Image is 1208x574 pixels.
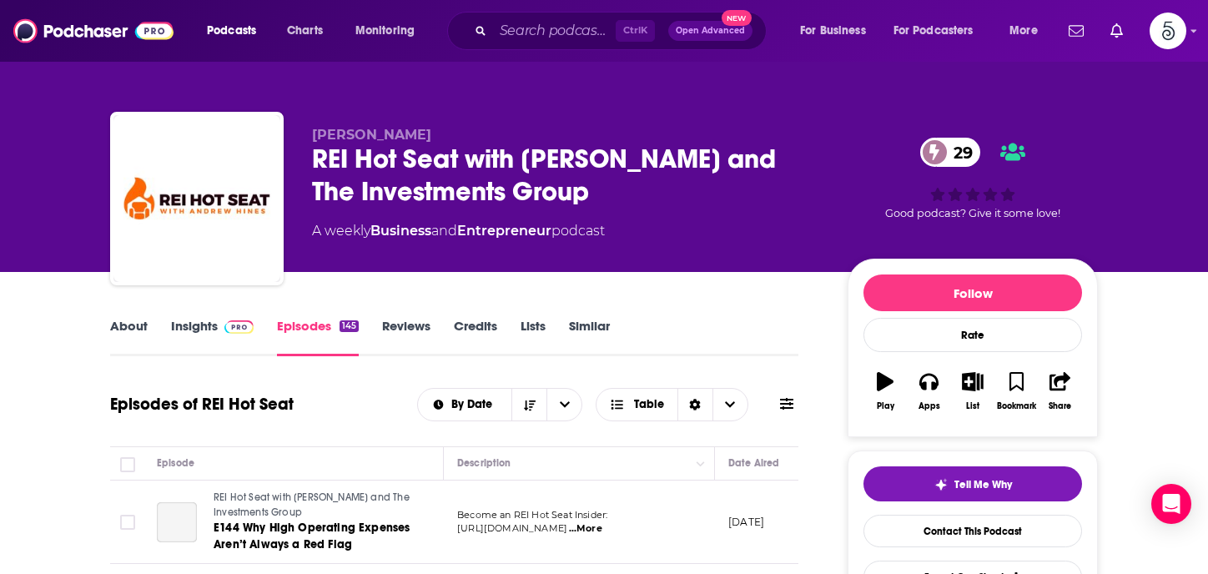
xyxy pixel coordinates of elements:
img: User Profile [1150,13,1186,49]
div: List [966,401,979,411]
span: Table [634,399,664,410]
div: Search podcasts, credits, & more... [463,12,783,50]
button: open menu [344,18,436,44]
a: Episodes145 [277,318,359,356]
span: [PERSON_NAME] [312,127,431,143]
a: InsightsPodchaser Pro [171,318,254,356]
span: Good podcast? Give it some love! [885,207,1060,219]
a: Business [370,223,431,239]
span: Become an REI Hot Seat Insider: [457,509,607,521]
span: REI Hot Seat with [PERSON_NAME] and The Investments Group [214,491,410,518]
button: Follow [863,274,1082,311]
span: For Podcasters [893,19,974,43]
button: Sort Direction [511,389,546,420]
span: Monitoring [355,19,415,43]
input: Search podcasts, credits, & more... [493,18,616,44]
div: Play [877,401,894,411]
button: open menu [418,399,512,410]
button: open menu [195,18,278,44]
div: Description [457,453,511,473]
div: Date Aired [728,453,779,473]
a: Similar [569,318,610,356]
div: Rate [863,318,1082,352]
a: Charts [276,18,333,44]
a: 29 [920,138,981,167]
button: open menu [546,389,581,420]
span: New [722,10,752,26]
span: Podcasts [207,19,256,43]
span: E144 Why High Operating Expenses Aren’t Always a Red Flag [214,521,410,551]
button: Choose View [596,388,748,421]
button: Share [1039,361,1082,421]
div: Apps [919,401,940,411]
div: Sort Direction [677,389,712,420]
span: Tell Me Why [954,478,1012,491]
span: and [431,223,457,239]
button: List [951,361,994,421]
div: Share [1049,401,1071,411]
button: tell me why sparkleTell Me Why [863,466,1082,501]
h2: Choose List sort [417,388,583,421]
img: REI Hot Seat with Andrew Hines and The Investments Group [113,115,280,282]
span: For Business [800,19,866,43]
a: Contact This Podcast [863,515,1082,547]
span: Ctrl K [616,20,655,42]
button: Bookmark [994,361,1038,421]
div: 145 [340,320,359,332]
button: Apps [907,361,950,421]
img: Podchaser Pro [224,320,254,334]
div: Open Intercom Messenger [1151,484,1191,524]
button: Show profile menu [1150,13,1186,49]
span: Open Advanced [676,27,745,35]
a: Reviews [382,318,430,356]
div: A weekly podcast [312,221,605,241]
img: tell me why sparkle [934,478,948,491]
button: open menu [883,18,998,44]
button: open menu [998,18,1059,44]
p: [DATE] [728,515,764,529]
a: Entrepreneur [457,223,551,239]
a: Lists [521,318,546,356]
span: By Date [451,399,498,410]
h1: Episodes of REI Hot Seat [110,394,294,415]
div: Bookmark [997,401,1036,411]
a: REI Hot Seat with [PERSON_NAME] and The Investments Group [214,491,414,520]
button: Play [863,361,907,421]
a: E144 Why High Operating Expenses Aren’t Always a Red Flag [214,520,414,553]
button: open menu [788,18,887,44]
span: Charts [287,19,323,43]
span: 29 [937,138,981,167]
button: Column Actions [691,454,711,474]
a: Show notifications dropdown [1062,17,1090,45]
span: Toggle select row [120,515,135,530]
div: 29Good podcast? Give it some love! [848,127,1098,230]
a: About [110,318,148,356]
span: ⁠[URL][DOMAIN_NAME] [457,522,567,534]
img: Podchaser - Follow, Share and Rate Podcasts [13,15,174,47]
span: More [1009,19,1038,43]
span: ...More [569,522,602,536]
button: Open AdvancedNew [668,21,752,41]
a: Show notifications dropdown [1104,17,1130,45]
a: Credits [454,318,497,356]
div: Episode [157,453,194,473]
span: Logged in as Spiral5-G2 [1150,13,1186,49]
